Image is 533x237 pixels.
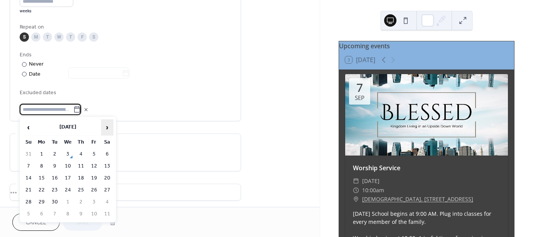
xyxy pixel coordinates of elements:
[62,137,74,148] th: We
[101,137,113,148] th: Sa
[29,70,130,79] div: Date
[62,208,74,220] td: 8
[35,137,48,148] th: Mo
[75,137,87,148] th: Th
[75,173,87,184] td: 18
[89,32,98,42] div: S
[54,32,64,42] div: W
[49,149,61,160] td: 2
[23,120,34,135] span: ‹
[362,186,384,195] span: 10:00am
[35,161,48,172] td: 8
[78,32,87,42] div: F
[75,161,87,172] td: 11
[101,185,113,196] td: 27
[88,196,100,208] td: 3
[20,8,73,14] div: weeks
[101,173,113,184] td: 20
[353,186,359,195] div: ​
[22,196,35,208] td: 28
[88,149,100,160] td: 5
[20,23,229,31] div: Repeat on
[362,195,473,204] a: [DEMOGRAPHIC_DATA], [STREET_ADDRESS]
[35,149,48,160] td: 1
[22,185,35,196] td: 21
[75,208,87,220] td: 9
[101,161,113,172] td: 13
[22,173,35,184] td: 14
[29,60,44,68] div: Never
[26,219,46,227] span: Cancel
[362,176,380,186] span: [DATE]
[35,119,100,136] th: [DATE]
[22,161,35,172] td: 7
[62,185,74,196] td: 24
[49,208,61,220] td: 7
[101,149,113,160] td: 6
[49,173,61,184] td: 16
[31,32,40,42] div: M
[75,196,87,208] td: 2
[356,82,363,93] div: 7
[62,149,74,160] td: 3
[12,213,60,231] button: Cancel
[62,161,74,172] td: 10
[353,176,359,186] div: ​
[88,173,100,184] td: 19
[339,41,514,51] div: Upcoming events
[345,163,508,173] div: Worship Service
[66,32,75,42] div: T
[49,185,61,196] td: 23
[43,32,52,42] div: T
[35,208,48,220] td: 6
[101,208,113,220] td: 11
[62,173,74,184] td: 17
[88,161,100,172] td: 12
[49,161,61,172] td: 9
[10,184,241,200] div: •••
[101,120,113,135] span: ›
[101,196,113,208] td: 4
[88,185,100,196] td: 26
[49,196,61,208] td: 30
[22,208,35,220] td: 5
[49,137,61,148] th: Tu
[35,173,48,184] td: 15
[88,137,100,148] th: Fr
[75,149,87,160] td: 4
[35,185,48,196] td: 22
[35,196,48,208] td: 29
[20,89,231,97] span: Excluded dates
[22,149,35,160] td: 31
[20,51,229,59] div: Ends
[355,95,364,101] div: Sep
[75,185,87,196] td: 25
[88,208,100,220] td: 10
[353,195,359,204] div: ​
[20,32,29,42] div: S
[62,196,74,208] td: 1
[22,137,35,148] th: Su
